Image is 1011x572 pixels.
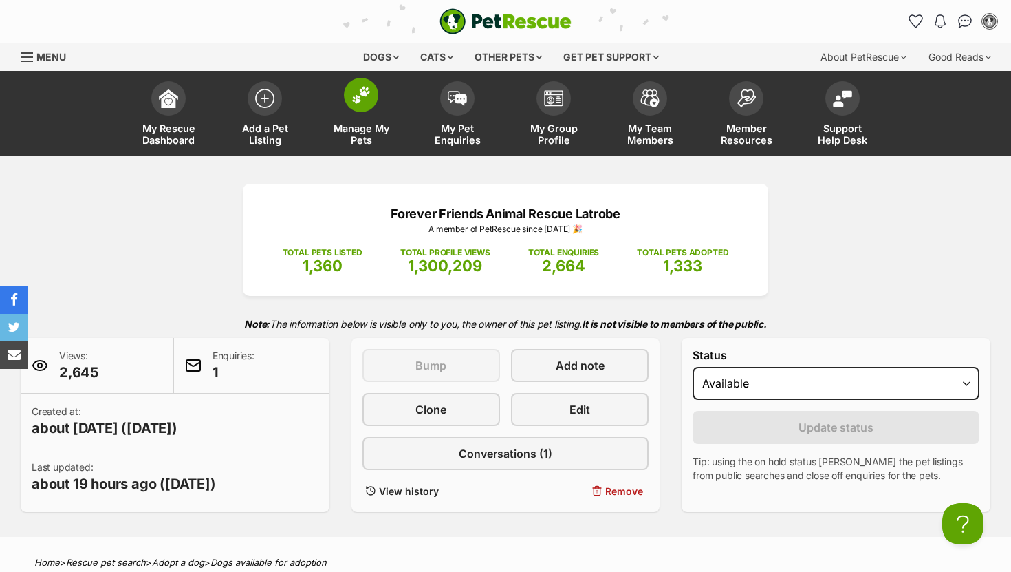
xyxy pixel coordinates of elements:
iframe: Help Scout Beacon - Open [942,503,983,544]
a: Favourites [904,10,926,32]
span: 2,664 [542,257,585,275]
p: TOTAL ENQUIRIES [528,246,599,259]
a: Home [34,557,60,568]
span: 1 [213,363,254,382]
div: Dogs [354,43,409,71]
p: A member of PetRescue since [DATE] 🎉 [263,223,748,235]
img: help-desk-icon-fdf02630f3aa405de69fd3d07c3f3aa587a6932b1a1747fa1d2bba05be0121f9.svg [833,90,852,107]
a: My Team Members [602,74,698,156]
span: View history [379,484,439,498]
a: Clone [362,393,500,426]
a: Adopt a dog [152,557,204,568]
a: My Rescue Dashboard [120,74,217,156]
p: The information below is visible only to you, the owner of this pet listing. [21,310,990,338]
span: Bump [415,357,446,374]
span: 1,360 [303,257,343,275]
span: My Group Profile [523,123,585,146]
img: group-profile-icon-3fa3cf56718a62981997c0bc7e787c4b2cf8bcc04b72c1350f741eb67cf2f40e.svg [544,90,563,107]
img: dashboard-icon-eb2f2d2d3e046f16d808141f083e7271f6b2e854fb5c12c21221c1fb7104beca.svg [159,89,178,108]
span: about [DATE] ([DATE]) [32,419,177,438]
span: My Team Members [619,123,681,146]
p: TOTAL PETS LISTED [283,246,362,259]
img: team-members-icon-5396bd8760b3fe7c0b43da4ab00e1e3bb1a5d9ba89233759b79545d2d3fc5d0d.svg [640,89,660,107]
p: Enquiries: [213,349,254,382]
img: chat-41dd97257d64d25036548639549fe6c8038ab92f7586957e7f3b1b290dea8141.svg [958,14,972,28]
a: My Pet Enquiries [409,74,505,156]
img: pet-enquiries-icon-7e3ad2cf08bfb03b45e93fb7055b45f3efa6380592205ae92323e6603595dc1f.svg [448,91,467,106]
span: Manage My Pets [330,123,392,146]
div: Good Reads [919,43,1001,71]
img: member-resources-icon-8e73f808a243e03378d46382f2149f9095a855e16c252ad45f914b54edf8863c.svg [737,89,756,107]
strong: Note: [244,318,270,330]
span: Member Resources [715,123,777,146]
span: Add note [556,357,605,374]
img: add-pet-listing-icon-0afa8454b4691262ce3f59096e99ab1cd57d4a30225e0717b998d2c9b9846f56.svg [255,89,274,108]
span: 1,300,209 [408,257,482,275]
span: My Rescue Dashboard [138,123,199,146]
div: Other pets [465,43,552,71]
a: Conversations (1) [362,437,649,470]
a: View history [362,481,500,501]
span: Support Help Desk [812,123,873,146]
a: Member Resources [698,74,794,156]
a: Rescue pet search [66,557,146,568]
div: Get pet support [554,43,668,71]
button: Bump [362,349,500,382]
a: Edit [511,393,649,426]
strong: It is not visible to members of the public. [582,318,767,330]
div: Cats [411,43,463,71]
img: logo-e224e6f780fb5917bec1dbf3a21bbac754714ae5b6737aabdf751b685950b380.svg [439,8,572,34]
a: Add note [511,349,649,382]
span: Add a Pet Listing [234,123,296,146]
div: About PetRescue [811,43,916,71]
label: Status [693,349,979,361]
span: My Pet Enquiries [426,123,488,146]
a: Support Help Desk [794,74,891,156]
p: Views: [59,349,98,382]
a: Manage My Pets [313,74,409,156]
span: 1,333 [663,257,702,275]
img: manage-my-pets-icon-02211641906a0b7f246fdf0571729dbe1e7629f14944591b6c1af311fb30b64b.svg [351,86,371,104]
button: Update status [693,411,979,444]
ul: Account quick links [904,10,1001,32]
span: Remove [605,484,643,498]
img: notifications-46538b983faf8c2785f20acdc204bb7945ddae34d4c08c2a6579f10ce5e182be.svg [935,14,946,28]
a: Menu [21,43,76,68]
a: Dogs available for adoption [210,557,327,568]
p: Created at: [32,405,177,438]
span: Clone [415,401,446,418]
button: My account [979,10,1001,32]
p: Forever Friends Animal Rescue Latrobe [263,204,748,223]
a: Conversations [954,10,976,32]
p: Last updated: [32,460,216,494]
p: TOTAL PETS ADOPTED [637,246,728,259]
button: Notifications [929,10,951,32]
a: My Group Profile [505,74,602,156]
span: about 19 hours ago ([DATE]) [32,474,216,494]
a: PetRescue [439,8,572,34]
p: TOTAL PROFILE VIEWS [400,246,490,259]
span: Conversations (1) [459,445,552,462]
p: Tip: using the on hold status [PERSON_NAME] the pet listings from public searches and close off e... [693,455,979,483]
span: Update status [798,419,873,436]
button: Remove [511,481,649,501]
img: Aimee Paltridge profile pic [983,14,997,28]
span: Edit [569,401,590,418]
a: Add a Pet Listing [217,74,313,156]
span: 2,645 [59,363,98,382]
span: Menu [36,51,66,63]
